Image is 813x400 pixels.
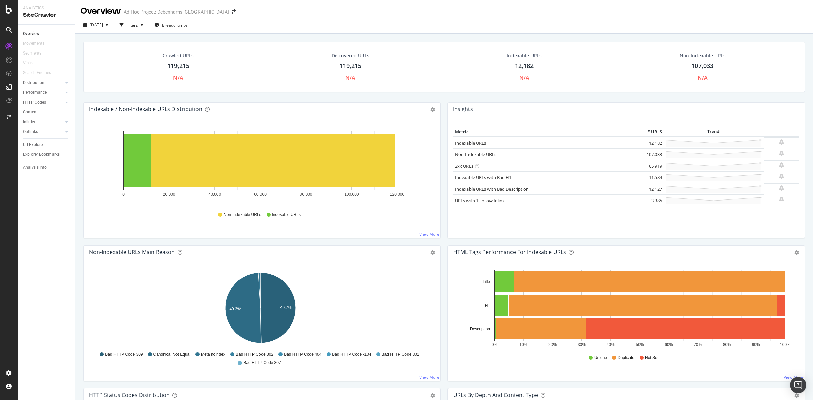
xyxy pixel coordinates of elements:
[453,127,637,137] th: Metric
[23,99,46,106] div: HTTP Codes
[637,127,664,137] th: # URLS
[665,342,673,347] text: 60%
[455,174,512,181] a: Indexable URLs with Bad H1
[780,342,790,347] text: 100%
[637,160,664,172] td: 65,919
[697,74,708,82] div: N/A
[779,151,784,156] div: bell-plus
[23,69,58,77] a: Search Engines
[680,52,726,59] div: Non-Indexable URLs
[635,342,644,347] text: 50%
[594,355,607,361] span: Unique
[23,11,69,19] div: SiteCrawler
[455,140,486,146] a: Indexable URLs
[645,355,659,361] span: Not Set
[455,186,529,192] a: Indexable URLs with Bad Description
[430,107,435,112] div: gear
[90,22,103,28] span: 2025 Aug. 31st
[23,141,70,148] a: Url Explorer
[455,163,473,169] a: 2xx URLs
[89,106,202,112] div: Indexable / Non-Indexable URLs Distribution
[167,62,189,70] div: 119,215
[455,197,505,204] a: URLs with 1 Follow Inlink
[419,374,439,380] a: View More
[344,192,359,197] text: 100,000
[23,164,47,171] div: Analysis Info
[153,352,190,357] span: Canonical Not Equal
[23,128,38,135] div: Outlinks
[430,250,435,255] div: gear
[23,109,70,116] a: Content
[23,5,69,11] div: Analytics
[470,327,490,331] text: Description
[300,192,312,197] text: 80,000
[23,50,41,57] div: Segments
[637,149,664,160] td: 107,033
[152,20,190,30] button: Breadcrumbs
[637,183,664,195] td: 12,127
[23,60,33,67] div: Visits
[519,74,529,82] div: N/A
[664,127,764,137] th: Trend
[453,105,473,114] h4: Insights
[382,352,419,357] span: Bad HTTP Code 301
[23,89,63,96] a: Performance
[332,352,371,357] span: Bad HTTP Code -104
[430,393,435,398] div: gear
[23,79,63,86] a: Distribution
[390,192,405,197] text: 120,000
[105,352,143,357] span: Bad HTTP Code 309
[23,79,44,86] div: Distribution
[23,119,35,126] div: Inlinks
[637,195,664,206] td: 3,385
[23,40,44,47] div: Movements
[752,342,760,347] text: 90%
[455,151,496,157] a: Non-Indexable URLs
[332,52,369,59] div: Discovered URLs
[23,109,38,116] div: Content
[23,50,48,57] a: Segments
[637,137,664,149] td: 12,182
[492,342,498,347] text: 0%
[23,119,63,126] a: Inlinks
[89,270,432,349] svg: A chart.
[453,392,538,398] div: URLs by Depth and Content Type
[208,192,221,197] text: 40,000
[779,174,784,179] div: bell-plus
[23,164,70,171] a: Analysis Info
[284,352,321,357] span: Bad HTTP Code 404
[485,303,491,308] text: H1
[794,393,799,398] div: gear
[23,30,39,37] div: Overview
[236,352,273,357] span: Bad HTTP Code 302
[519,342,527,347] text: 10%
[117,20,146,30] button: Filters
[89,127,432,206] svg: A chart.
[691,62,713,70] div: 107,033
[280,305,292,310] text: 49.7%
[126,22,138,28] div: Filters
[23,128,63,135] a: Outlinks
[345,74,355,82] div: N/A
[254,192,267,197] text: 60,000
[453,270,796,349] svg: A chart.
[779,185,784,191] div: bell-plus
[201,352,225,357] span: Meta noindex
[23,40,51,47] a: Movements
[23,60,40,67] a: Visits
[23,89,47,96] div: Performance
[23,69,51,77] div: Search Engines
[779,197,784,202] div: bell-plus
[790,377,806,393] div: Open Intercom Messenger
[723,342,731,347] text: 80%
[607,342,615,347] text: 40%
[419,231,439,237] a: View More
[694,342,702,347] text: 70%
[23,30,70,37] a: Overview
[122,192,125,197] text: 0
[23,141,44,148] div: Url Explorer
[784,374,804,380] a: View More
[89,392,170,398] div: HTTP Status Codes Distribution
